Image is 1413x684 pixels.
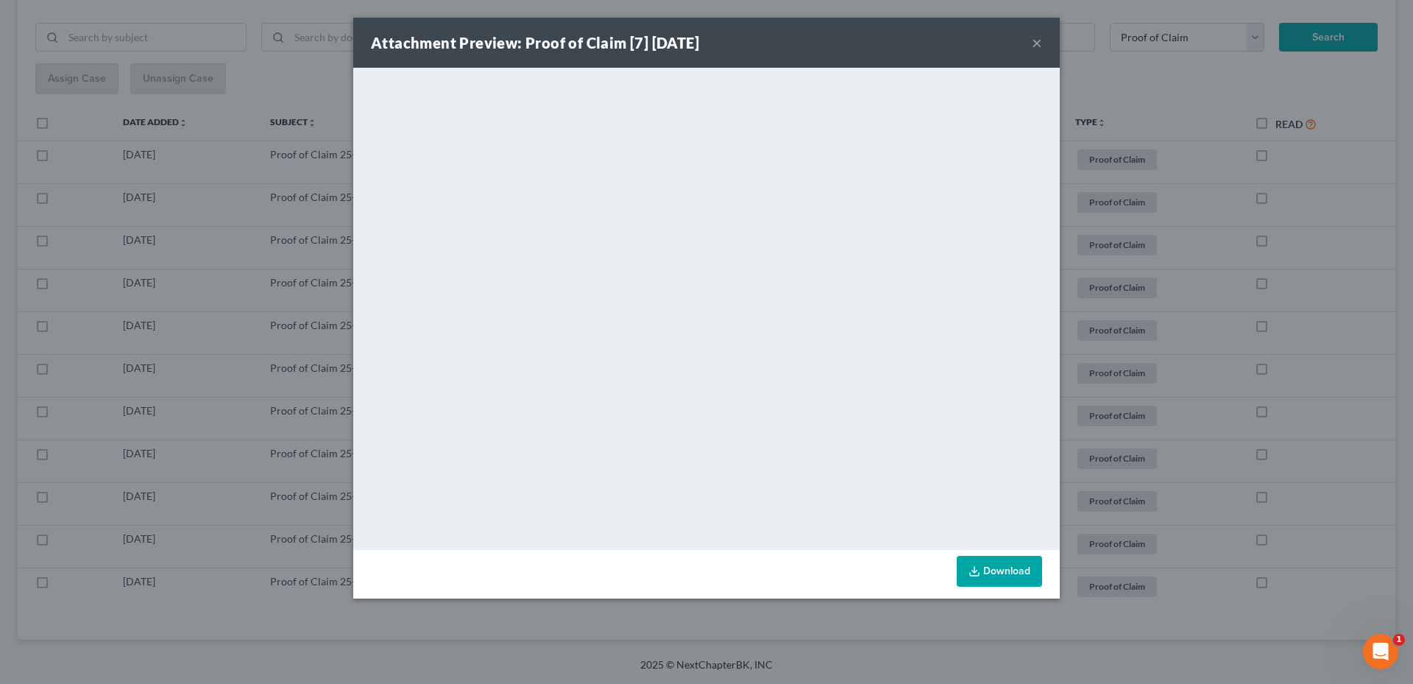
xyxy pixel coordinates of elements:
strong: Attachment Preview: Proof of Claim [7] [DATE] [371,34,699,52]
iframe: <object ng-attr-data='[URL][DOMAIN_NAME]' type='application/pdf' width='100%' height='650px'></ob... [353,68,1060,546]
iframe: Intercom live chat [1363,634,1398,669]
span: 1 [1393,634,1405,646]
a: Download [957,556,1042,587]
button: × [1032,34,1042,52]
